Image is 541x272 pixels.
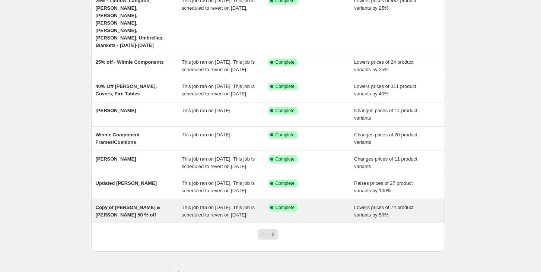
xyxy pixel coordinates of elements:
[96,180,157,186] span: Updated [PERSON_NAME]
[96,156,136,162] span: [PERSON_NAME]
[182,156,255,169] span: This job ran on [DATE]. This job is scheduled to revert on [DATE].
[276,205,295,211] span: Complete
[96,108,136,113] span: [PERSON_NAME]
[268,229,278,240] button: Next
[258,229,278,240] nav: Pagination
[354,205,414,218] span: Lowers prices of 74 product variants by 50%
[182,132,232,137] span: This job ran on [DATE].
[276,83,295,89] span: Complete
[276,132,295,138] span: Complete
[276,156,295,162] span: Complete
[354,108,417,121] span: Changes prices of 14 product variants
[354,132,417,145] span: Changes prices of 20 product variants
[354,59,414,72] span: Lowers prices of 24 product variants by 25%
[182,108,232,113] span: This job ran on [DATE].
[354,180,413,193] span: Raises prices of 27 product variants by 100%
[96,132,140,145] span: Winnie Component Frames/Cushions
[182,83,255,97] span: This job ran on [DATE]. This job is scheduled to revert on [DATE].
[276,108,295,114] span: Complete
[276,180,295,186] span: Complete
[96,59,164,65] span: 25% off - Winnie Components
[276,59,295,65] span: Complete
[354,83,416,97] span: Lowers prices of 311 product variants by 40%
[354,156,417,169] span: Changes prices of 11 product variants
[182,180,255,193] span: This job ran on [DATE]. This job is scheduled to revert on [DATE].
[96,83,157,97] span: 40% Off [PERSON_NAME], Covers, Fire Tables
[96,205,160,218] span: Copy of [PERSON_NAME] & [PERSON_NAME] 50 % off
[182,59,255,72] span: This job ran on [DATE]. This job is scheduled to revert on [DATE].
[182,205,255,218] span: This job ran on [DATE]. This job is scheduled to revert on [DATE].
